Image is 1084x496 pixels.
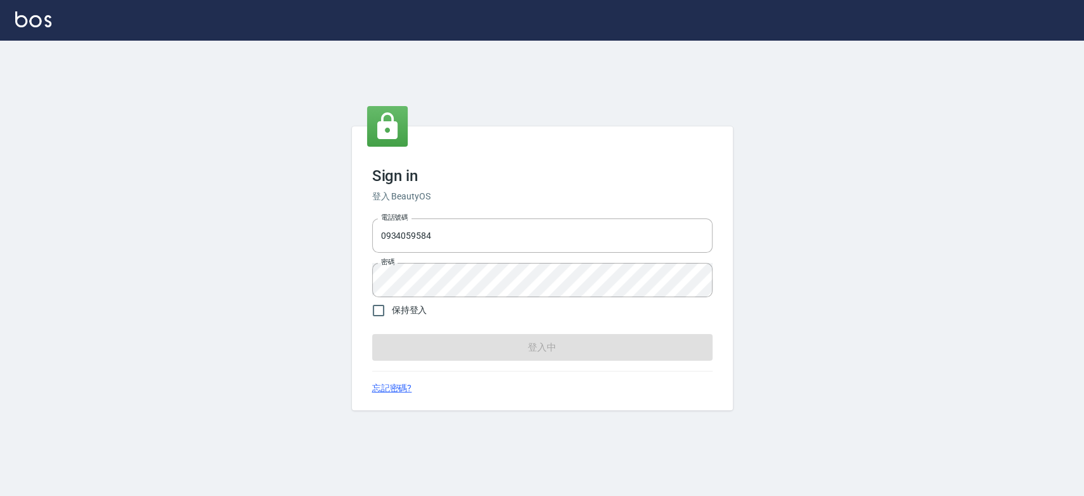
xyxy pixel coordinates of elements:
h3: Sign in [372,167,713,185]
label: 密碼 [381,257,394,267]
h6: 登入 BeautyOS [372,190,713,203]
img: Logo [15,11,51,27]
a: 忘記密碼? [372,382,412,395]
label: 電話號碼 [381,213,408,222]
span: 保持登入 [392,304,427,317]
